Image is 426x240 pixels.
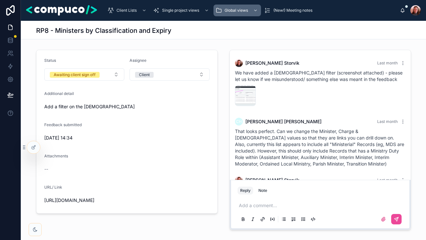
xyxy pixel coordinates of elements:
[151,5,212,16] a: Single project views
[117,8,137,13] span: Client Lists
[36,26,172,35] h1: RP8 - Ministers by Classification and Expiry
[44,68,124,81] button: Select Button
[235,128,404,167] span: That looks perfect. Can we change the Minister, Charge & [DEMOGRAPHIC_DATA] values so that they a...
[256,187,270,194] button: Note
[102,3,400,18] div: scrollable content
[225,8,248,13] span: Global views
[44,122,82,127] span: Feedback submitted
[130,68,210,81] button: Select Button
[44,153,68,158] span: Attachments
[213,5,261,16] a: Global views
[54,72,96,78] div: Awaiting client sign off
[273,8,312,13] span: (New!) Meeting notes
[236,119,242,124] span: CH
[44,91,74,96] span: Additional detail
[377,119,398,124] span: Last month
[44,103,210,110] span: Add a filter on the [DEMOGRAPHIC_DATA]
[258,188,267,193] div: Note
[44,58,56,63] span: Status
[377,178,398,182] span: Last month
[245,60,299,66] span: [PERSON_NAME] Storvik
[26,5,97,16] img: App logo
[162,8,199,13] span: Single project views
[44,185,62,190] span: URL/ Link
[245,118,322,125] span: [PERSON_NAME] [PERSON_NAME]
[262,5,317,16] a: (New!) Meeting notes
[139,72,150,78] div: Client
[130,58,146,63] span: Assignee
[105,5,150,16] a: Client Lists
[235,70,403,82] span: We have added a [DEMOGRAPHIC_DATA] filter (screenshot attached) - please let us know if we misund...
[44,197,210,204] span: [URL][DOMAIN_NAME]
[245,177,299,183] span: [PERSON_NAME] Storvik
[44,135,124,141] span: [DATE] 14:34
[44,166,48,172] span: --
[238,187,253,194] button: Reply
[377,60,398,65] span: Last month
